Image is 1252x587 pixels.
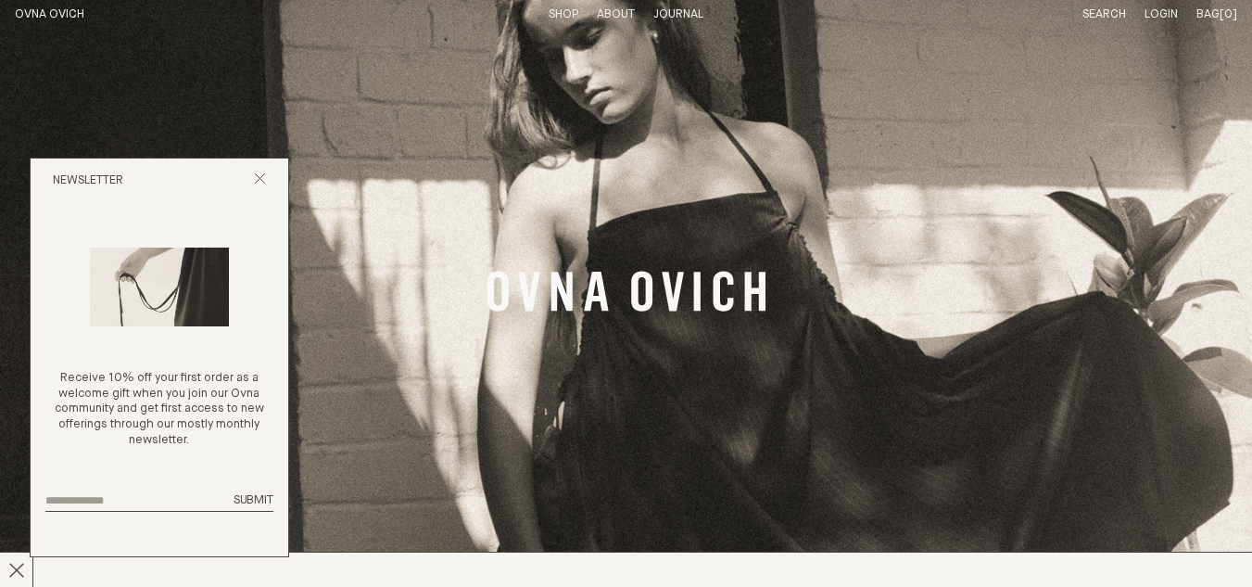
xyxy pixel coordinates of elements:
[15,8,84,20] a: Home
[1220,8,1237,20] span: [0]
[1082,8,1126,20] a: Search
[487,271,765,317] a: Banner Link
[653,8,703,20] a: Journal
[1196,8,1220,20] span: Bag
[234,493,273,509] button: Submit
[1145,8,1178,20] a: Login
[234,494,273,506] span: Submit
[254,172,266,190] button: Close popup
[53,173,123,189] h2: Newsletter
[549,8,578,20] a: Shop
[597,7,635,23] summary: About
[45,371,273,449] p: Receive 10% off your first order as a welcome gift when you join our Ovna community and get first...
